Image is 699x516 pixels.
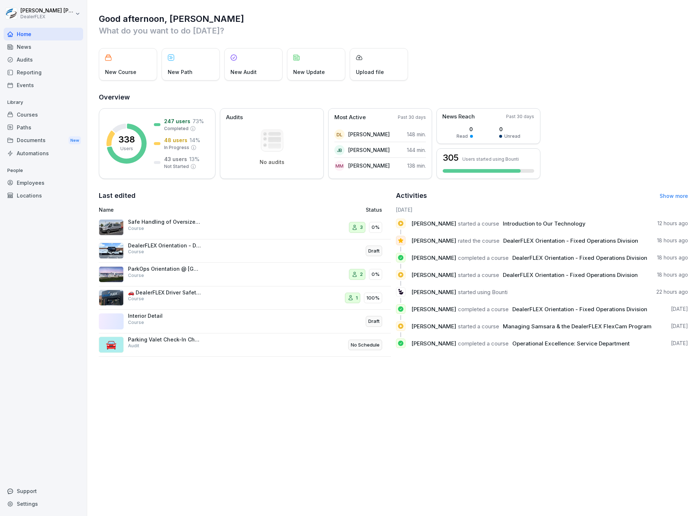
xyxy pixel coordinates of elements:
p: Library [4,97,83,108]
p: 3 [360,224,363,231]
span: [PERSON_NAME] [411,237,456,244]
p: 12 hours ago [657,220,688,227]
h2: Activities [396,191,427,201]
p: Read [457,133,468,140]
span: DealerFLEX Orientation - Fixed Operations Division [512,306,647,313]
p: New Audit [230,68,257,76]
div: Support [4,485,83,497]
p: 148 min. [407,130,426,138]
h3: 305 [443,153,459,162]
div: Reporting [4,66,83,79]
p: 144 min. [407,146,426,154]
div: Settings [4,497,83,510]
a: Courses [4,108,83,121]
p: [PERSON_NAME] [PERSON_NAME] [20,8,74,14]
p: 138 min. [407,162,426,169]
img: u6am29fli39xf7ggi0iab2si.png [99,219,124,235]
p: 43 users [164,155,187,163]
p: New Course [105,68,136,76]
p: Completed [164,125,189,132]
p: No audits [260,159,284,165]
span: started a course [458,323,499,330]
span: completed a course [458,254,509,261]
p: No Schedule [351,341,380,349]
a: Home [4,28,83,40]
p: DealerFLEX Orientation - Detail Division [128,242,201,249]
p: 100% [366,294,380,302]
img: iylp24rw87ejcq0bh277qvmh.png [99,243,124,259]
div: Locations [4,189,83,202]
p: 🚘 [106,338,117,351]
p: 338 [119,135,135,144]
p: 1 [356,294,358,302]
h1: Good afternoon, [PERSON_NAME] [99,13,688,25]
p: [PERSON_NAME] [348,130,390,138]
div: Paths [4,121,83,134]
p: 73 % [193,117,204,125]
a: News [4,40,83,53]
p: Course [128,296,144,302]
p: Course [128,225,144,232]
div: DL [334,129,345,140]
p: [PERSON_NAME] [348,162,390,169]
p: 18 hours ago [657,237,688,244]
p: New Update [293,68,325,76]
a: Audits [4,53,83,66]
p: Draft [368,318,380,325]
p: Not Started [164,163,189,170]
a: Events [4,79,83,91]
p: Unread [504,133,520,140]
span: completed a course [458,306,509,313]
p: DealerFLEX [20,14,74,19]
p: Past 30 days [506,113,534,120]
h2: Overview [99,92,688,102]
p: [DATE] [671,305,688,313]
p: 18 hours ago [657,254,688,261]
span: [PERSON_NAME] [411,323,456,330]
p: 13 % [189,155,199,163]
p: 🚗 DealerFLEX Driver Safety Training & Evaluation [128,289,201,296]
p: Audits [226,113,243,122]
span: Operational Excellence: Service Department [512,340,630,347]
span: [PERSON_NAME] [411,289,456,296]
p: Status [366,206,382,214]
p: 14 % [190,136,200,144]
p: 2 [360,271,363,278]
a: 🚘Parking Valet Check-In ChecklistAuditNo Schedule [99,333,391,357]
p: Parking Valet Check-In Checklist [128,336,201,343]
p: 22 hours ago [656,288,688,296]
span: started a course [458,220,499,227]
a: Interior DetailCourseDraft [99,310,391,333]
img: da8qswpfqixsakdmmzotmdit.png [99,290,124,306]
span: DealerFLEX Orientation - Fixed Operations Division [503,237,638,244]
p: ParkOps Orientation @ [GEOGRAPHIC_DATA] [128,266,201,272]
a: Automations [4,147,83,160]
span: completed a course [458,340,509,347]
p: Course [128,249,144,255]
p: Course [128,319,144,326]
span: DealerFLEX Orientation - Fixed Operations Division [503,271,638,278]
span: rated the course [458,237,500,244]
p: What do you want to do [DATE]? [99,25,688,36]
p: 0 [457,125,473,133]
p: News Reach [442,113,475,121]
span: [PERSON_NAME] [411,254,456,261]
p: Interior Detail [128,313,201,319]
h2: Last edited [99,191,391,201]
p: [DATE] [671,322,688,330]
p: People [4,165,83,176]
p: Safe Handling of Oversized Vehicles [128,219,201,225]
p: Users started using Bounti [462,156,519,162]
p: 48 users [164,136,187,144]
div: Documents [4,134,83,147]
p: Draft [368,247,380,255]
span: [PERSON_NAME] [411,220,456,227]
p: [PERSON_NAME] [348,146,390,154]
span: [PERSON_NAME] [411,340,456,347]
p: Users [120,145,133,152]
p: Upload file [356,68,384,76]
